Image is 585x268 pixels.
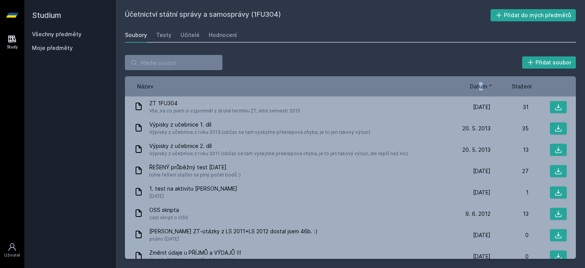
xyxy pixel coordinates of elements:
a: Soubory [125,27,147,43]
h2: Účetnictví státní správy a samosprávy (1FU304) [125,9,491,21]
span: [DATE] [473,231,491,239]
span: psáno [DATE] [149,235,318,243]
div: Testy [156,31,171,39]
span: [DATE] [473,189,491,196]
span: [DATE] [473,103,491,111]
div: Učitelé [181,31,200,39]
button: Datum [470,82,494,90]
span: Výpisky z učebnice 1. díl [149,121,370,128]
div: Study [7,44,18,50]
span: Změnit údaje u PŘÍJMŮ a VÝDAJŮ !!! [149,249,241,257]
span: Moje předměty [32,44,73,52]
span: Výpisky z učebnice 2. díl [149,142,408,150]
span: cast skript o OSS [149,214,188,221]
span: [DATE] [473,253,491,260]
div: 0 [491,253,529,260]
div: 27 [491,167,529,175]
div: Uživatel [4,252,20,258]
a: Testy [156,27,171,43]
span: ZT 1FU304 [149,99,300,107]
a: Uživatel [2,239,23,262]
span: Výpisky z učebnice z roku 2011 (občas se tam vyskytne překlepová chyba, je to jen takový výcuc, a... [149,150,408,157]
a: Všechny předměty [32,31,82,37]
button: Stažení [512,82,532,90]
a: Učitelé [181,27,200,43]
span: Datum [470,82,487,90]
span: [DATE] [473,167,491,175]
span: 1. test na aktivitu [PERSON_NAME] [149,185,237,193]
button: Přidat soubor [522,56,576,69]
span: [PERSON_NAME] ZT-otázky z LS 2011+LS 2012 dostal jsem 46b. :) [149,228,318,235]
div: Soubory [125,31,147,39]
div: 0 [491,231,529,239]
span: Výpisky z učebnice z roku 2013 (občas se tam vyskytne překlepová chyba, je to jen takový výcuc) [149,128,370,136]
a: Study [2,30,23,54]
span: 9. 6. 2012 [465,210,491,218]
span: Úkol fin.[PERSON_NAME] LS 2011/2012 [149,257,241,264]
span: Vše, na co jsem si vzpomněl z druhé termínu ZT, letní semestr 2015 [149,107,300,115]
button: Přidat do mých předmětů [491,9,576,21]
span: ŘEŠENÝ průběžný test [DATE] [149,164,241,171]
span: 20. 5. 2013 [462,125,491,132]
span: 20. 5. 2013 [462,146,491,154]
span: [DATE] [149,193,237,200]
div: 1 [491,189,529,196]
span: tohle řešení stačilo na plný počet bodů :) [149,171,241,179]
div: 35 [491,125,529,132]
div: Hodnocení [209,31,237,39]
div: 13 [491,146,529,154]
span: OSS skripta [149,206,188,214]
button: Název [137,82,153,90]
div: 31 [491,103,529,111]
input: Hledej soubor [125,55,222,70]
div: 13 [491,210,529,218]
a: Hodnocení [209,27,237,43]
